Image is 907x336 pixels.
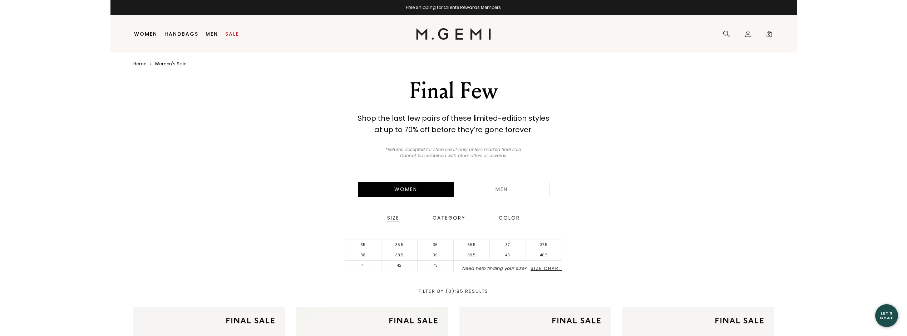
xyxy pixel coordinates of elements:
li: 37 [490,240,526,250]
img: final sale tag [546,311,607,330]
li: 37.5 [526,240,562,250]
a: Handbags [164,31,198,37]
a: Men [454,182,549,197]
li: 40 [490,250,526,261]
div: Let's Chat [875,311,898,320]
li: 36.5 [454,240,490,250]
strong: Shop the last few pairs of these limited-edition styles at up to 70% off before they’re gone fore... [358,113,549,135]
li: 40.5 [526,250,562,261]
li: 38 [345,250,381,261]
li: 35.5 [381,240,418,250]
img: M.Gemi [416,28,491,40]
span: Size Chart [531,265,562,271]
a: Women's sale [155,61,186,67]
li: 39 [418,250,454,261]
li: 36 [418,240,454,250]
img: final sale tag [220,311,281,330]
div: Women [358,182,454,197]
div: Color [498,215,520,221]
a: Men [206,31,218,37]
a: Home [133,61,146,67]
div: Size [387,215,400,221]
span: 0 [766,32,773,39]
img: final sale tag [709,311,770,330]
img: final sale tag [383,311,444,330]
li: 39.5 [454,250,490,261]
a: Sale [225,31,239,37]
li: 41 [345,261,381,271]
div: Category [432,215,466,221]
li: 43 [418,261,454,271]
div: Final Few [330,78,578,104]
li: Need help finding your size? [454,266,562,271]
a: Women [134,31,157,37]
div: Free Shipping for Cliente Rewards Members [110,5,797,10]
p: *Returns accepted for store credit only unless marked final sale. Cannot be combined with other o... [381,147,526,159]
div: Filter By (0) : 85 Results [119,289,788,294]
li: 35 [345,240,381,250]
li: 38.5 [381,250,418,261]
li: 42 [381,261,418,271]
